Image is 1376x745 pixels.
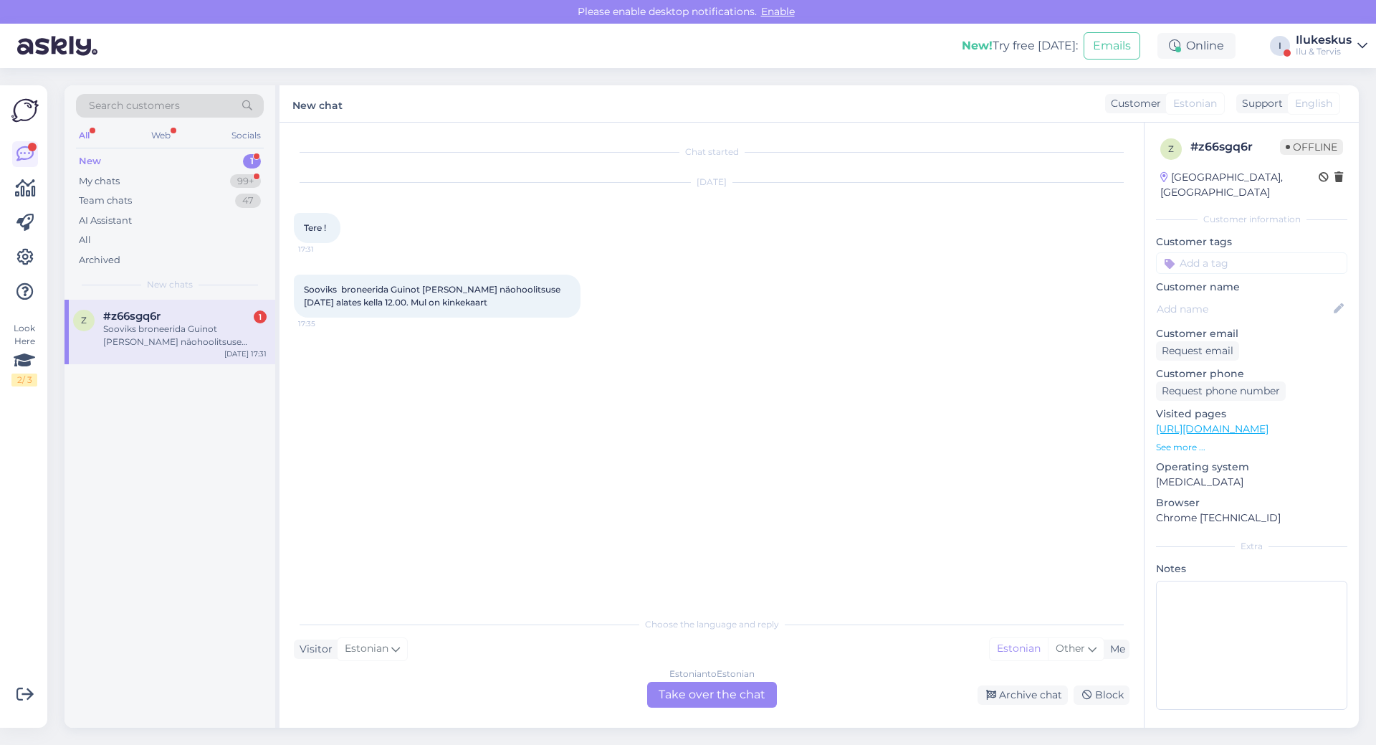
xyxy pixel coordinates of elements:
b: New! [962,39,993,52]
div: 1 [254,310,267,323]
div: AI Assistant [79,214,132,228]
p: Operating system [1156,460,1347,475]
div: Me [1104,642,1125,657]
div: Look Here [11,322,37,386]
div: New [79,154,101,169]
a: [URL][DOMAIN_NAME] [1156,422,1268,435]
div: Chat started [294,146,1129,158]
span: Estonian [345,641,388,657]
div: Customer [1105,96,1161,111]
button: Emails [1084,32,1140,60]
div: Choose the language and reply [294,618,1129,631]
div: Archive chat [978,685,1068,705]
span: New chats [147,278,193,291]
span: Sooviks broneerida Guinot [PERSON_NAME] näohoolitsuse [DATE] alates kella 12.00. Mul on kinkekaart [304,284,563,308]
span: #z66sgq6r [103,310,161,323]
p: Visited pages [1156,407,1347,422]
div: I [1270,36,1290,56]
div: Support [1236,96,1283,111]
div: Extra [1156,540,1347,553]
span: English [1295,96,1332,111]
div: 2 / 3 [11,374,37,386]
div: Try free [DATE]: [962,37,1078,54]
p: See more ... [1156,441,1347,454]
div: Socials [229,126,264,145]
div: All [76,126,92,145]
div: Estonian to Estonian [669,668,755,680]
span: Offline [1280,139,1343,155]
p: Chrome [TECHNICAL_ID] [1156,511,1347,526]
label: New chat [292,94,343,113]
span: z [81,315,87,326]
div: Request email [1156,341,1239,361]
p: Notes [1156,561,1347,576]
div: [GEOGRAPHIC_DATA], [GEOGRAPHIC_DATA] [1160,170,1319,200]
span: 17:35 [298,318,352,329]
p: Customer name [1156,280,1347,295]
span: Tere ! [304,222,326,233]
div: 99+ [230,174,261,189]
div: Sooviks broneerida Guinot [PERSON_NAME] näohoolitsuse [DATE] alates kella 12.00. Mul on kinkekaart [103,323,267,348]
p: Browser [1156,495,1347,511]
span: 17:31 [298,244,352,255]
div: [DATE] [294,176,1129,189]
div: Team chats [79,194,132,208]
span: Search customers [89,98,180,113]
div: Block [1074,685,1129,705]
input: Add name [1157,301,1331,317]
p: Customer tags [1156,234,1347,250]
div: Request phone number [1156,381,1286,401]
div: 1 [243,154,261,169]
p: Customer phone [1156,366,1347,381]
span: Other [1056,642,1085,655]
div: Web [148,126,173,145]
div: All [79,233,91,247]
div: [DATE] 17:31 [224,348,267,359]
div: Take over the chat [647,682,777,708]
a: IlukeskusIlu & Tervis [1296,34,1367,57]
div: Customer information [1156,213,1347,226]
input: Add a tag [1156,252,1347,274]
span: Estonian [1173,96,1217,111]
span: Enable [757,5,799,18]
div: Ilu & Tervis [1296,46,1352,57]
div: Ilukeskus [1296,34,1352,46]
div: Online [1157,33,1236,59]
img: Askly Logo [11,97,39,124]
div: Archived [79,253,120,267]
p: Customer email [1156,326,1347,341]
div: My chats [79,174,120,189]
div: Visitor [294,642,333,657]
span: z [1168,143,1174,154]
div: # z66sgq6r [1190,138,1280,156]
div: Estonian [990,638,1048,660]
div: 47 [235,194,261,208]
p: [MEDICAL_DATA] [1156,475,1347,490]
